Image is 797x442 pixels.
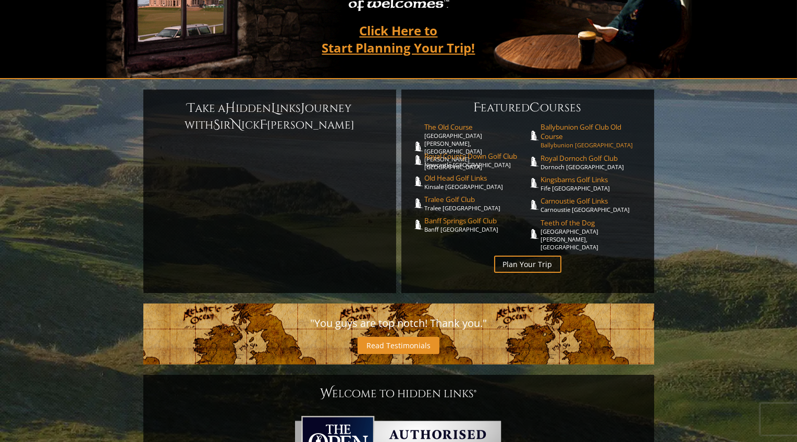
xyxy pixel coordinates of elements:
span: Royal County Down Golf Club [425,151,528,161]
span: Ballybunion Golf Club Old Course [541,122,644,141]
a: The Old Course[GEOGRAPHIC_DATA][PERSON_NAME], [GEOGRAPHIC_DATA][PERSON_NAME] [GEOGRAPHIC_DATA] [425,122,528,171]
span: L [272,100,277,117]
p: "You guys are top notch! Thank you." [154,314,644,333]
a: Kingsbarns Golf LinksFife [GEOGRAPHIC_DATA] [541,175,644,192]
a: Old Head Golf LinksKinsale [GEOGRAPHIC_DATA] [425,173,528,191]
span: The Old Course [425,122,528,132]
h1: Welcome To Hidden Links® [154,385,644,402]
span: Banff Springs Golf Club [425,216,528,225]
a: Read Testimonials [358,337,439,354]
a: Carnoustie Golf LinksCarnoustie [GEOGRAPHIC_DATA] [541,196,644,213]
span: F [474,99,481,116]
a: Ballybunion Golf Club Old CourseBallybunion [GEOGRAPHIC_DATA] [541,122,644,149]
a: Royal Dornoch Golf ClubDornoch [GEOGRAPHIC_DATA] [541,154,644,171]
span: J [301,100,305,117]
span: S [213,117,220,133]
span: C [530,99,541,116]
span: N [231,117,241,133]
span: F [260,117,267,133]
span: Carnoustie Golf Links [541,196,644,206]
span: Teeth of the Dog [541,218,644,228]
a: Banff Springs Golf ClubBanff [GEOGRAPHIC_DATA] [425,216,528,233]
a: Royal County Down Golf ClubNewcastle [GEOGRAPHIC_DATA] [425,151,528,169]
span: T [188,100,195,117]
h6: eatured ourses [412,99,644,116]
a: Plan Your Trip [494,256,561,273]
span: Kingsbarns Golf Links [541,175,644,184]
span: Old Head Golf Links [425,173,528,183]
span: Royal Dornoch Golf Club [541,154,644,163]
a: Teeth of the Dog[GEOGRAPHIC_DATA][PERSON_NAME], [GEOGRAPHIC_DATA] [541,218,644,251]
a: Tralee Golf ClubTralee [GEOGRAPHIC_DATA] [425,195,528,212]
a: Click Here toStart Planning Your Trip! [312,18,486,60]
h6: ake a idden inks ourney with ir ick [PERSON_NAME] [154,100,386,133]
span: Tralee Golf Club [425,195,528,204]
span: H [226,100,236,117]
